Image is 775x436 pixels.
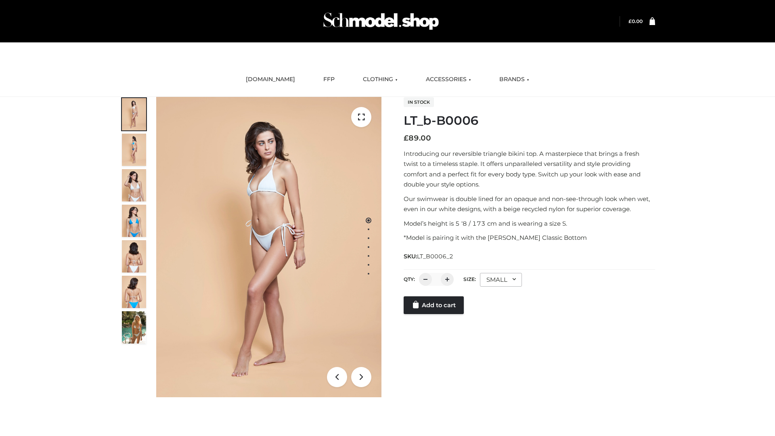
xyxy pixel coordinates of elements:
[156,97,381,397] img: LT_b-B0006
[404,296,464,314] a: Add to cart
[317,71,341,88] a: FFP
[122,240,146,272] img: ArielClassicBikiniTop_CloudNine_AzureSky_OW114ECO_7-scaled.jpg
[404,149,655,190] p: Introducing our reversible triangle bikini top. A masterpiece that brings a fresh twist to a time...
[463,276,476,282] label: Size:
[404,252,454,261] span: SKU:
[628,18,643,24] bdi: 0.00
[404,134,431,143] bdi: 89.00
[404,276,415,282] label: QTY:
[404,218,655,229] p: Model’s height is 5 ‘8 / 173 cm and is wearing a size S.
[122,98,146,130] img: ArielClassicBikiniTop_CloudNine_AzureSky_OW114ECO_1-scaled.jpg
[240,71,301,88] a: [DOMAIN_NAME]
[420,71,477,88] a: ACCESSORIES
[404,113,655,128] h1: LT_b-B0006
[628,18,643,24] a: £0.00
[122,205,146,237] img: ArielClassicBikiniTop_CloudNine_AzureSky_OW114ECO_4-scaled.jpg
[404,233,655,243] p: *Model is pairing it with the [PERSON_NAME] Classic Bottom
[493,71,535,88] a: BRANDS
[122,276,146,308] img: ArielClassicBikiniTop_CloudNine_AzureSky_OW114ECO_8-scaled.jpg
[122,169,146,201] img: ArielClassicBikiniTop_CloudNine_AzureSky_OW114ECO_3-scaled.jpg
[480,273,522,287] div: SMALL
[404,134,408,143] span: £
[404,194,655,214] p: Our swimwear is double lined for an opaque and non-see-through look when wet, even in our white d...
[357,71,404,88] a: CLOTHING
[122,134,146,166] img: ArielClassicBikiniTop_CloudNine_AzureSky_OW114ECO_2-scaled.jpg
[628,18,632,24] span: £
[417,253,453,260] span: LT_B0006_2
[122,311,146,344] img: Arieltop_CloudNine_AzureSky2.jpg
[320,5,442,37] img: Schmodel Admin 964
[404,97,434,107] span: In stock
